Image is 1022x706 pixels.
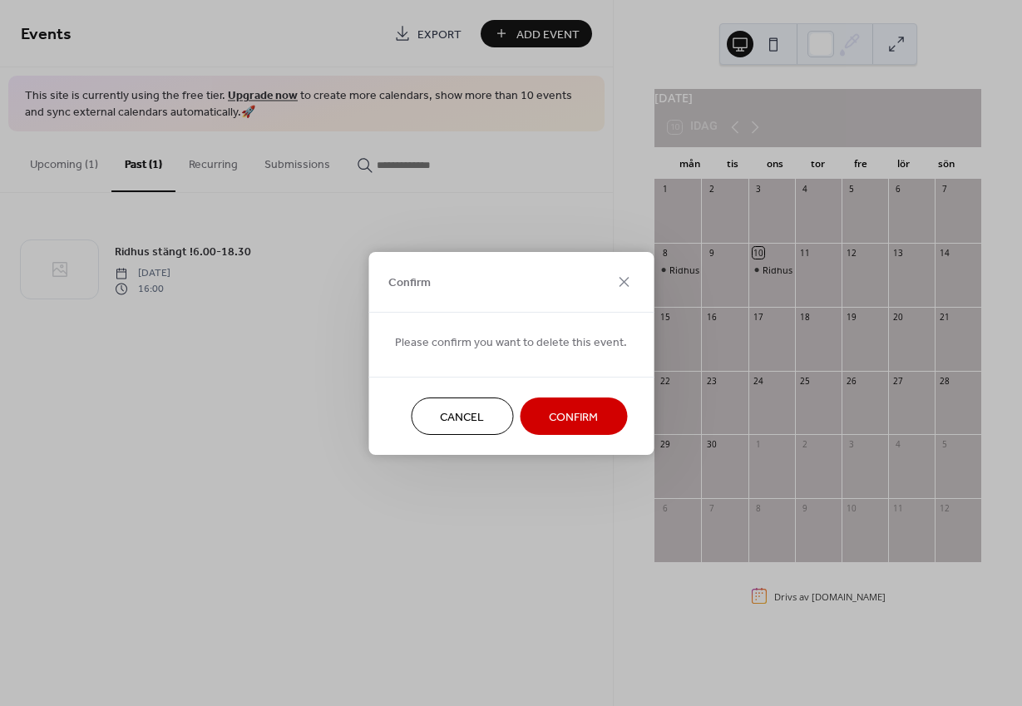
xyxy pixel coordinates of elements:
span: Cancel [440,408,484,426]
button: Cancel [411,397,513,435]
span: Please confirm you want to delete this event. [395,333,627,351]
span: Confirm [549,408,598,426]
span: Confirm [388,274,431,292]
button: Confirm [520,397,627,435]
